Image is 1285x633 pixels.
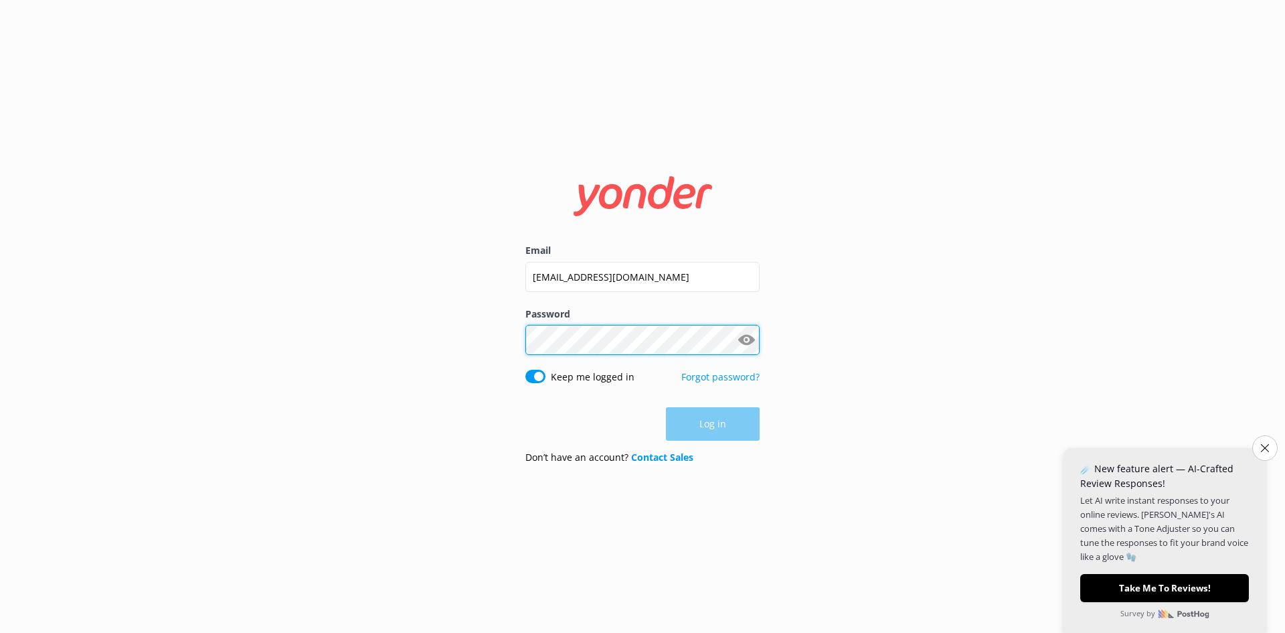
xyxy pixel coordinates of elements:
[525,262,760,292] input: user@emailaddress.com
[681,370,760,383] a: Forgot password?
[733,327,760,354] button: Show password
[525,307,760,322] label: Password
[551,370,634,384] label: Keep me logged in
[525,450,693,465] p: Don’t have an account?
[631,451,693,464] a: Contact Sales
[525,243,760,258] label: Email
